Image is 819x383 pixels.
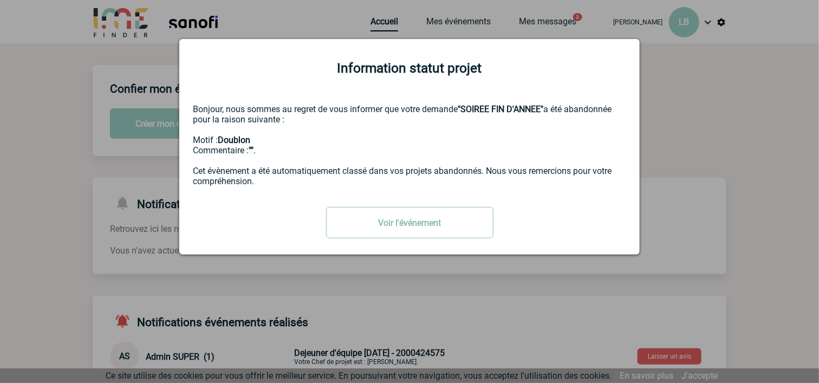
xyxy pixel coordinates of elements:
[193,104,626,186] div: Bonjour, nous sommes au regret de vous informer que votre demande a été abandonnée pour la raison...
[326,207,493,238] a: Voir l'événement
[193,61,626,75] div: Information statut projet
[249,145,253,155] b: ""
[218,135,250,145] b: Doublon
[458,104,543,114] b: "SOIREE FIN D'ANNEE"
